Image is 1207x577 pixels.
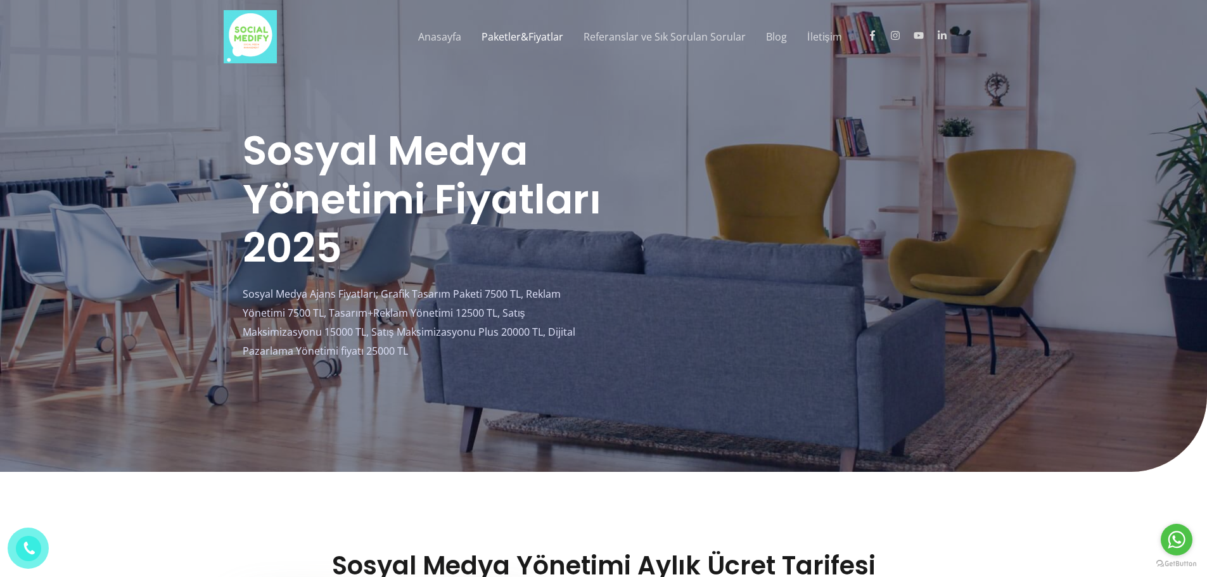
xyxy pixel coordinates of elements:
[914,30,935,41] a: youtube
[890,30,911,41] a: instagram
[408,16,471,57] a: Anasayfa
[797,16,852,57] a: İletişim
[471,16,573,57] a: Paketler&Fiyatlar
[756,16,797,57] a: Blog
[1161,524,1192,555] a: Go to whatsapp
[867,30,888,41] a: facebook-f
[399,16,983,57] nav: Site Navigation
[243,127,604,272] h1: Sosyal Medya Yönetimi Fiyatları 2025
[573,16,756,57] a: Referanslar ve Sık Sorulan Sorular
[243,285,604,360] p: Sosyal Medya Ajans Fiyatları; Grafik Tasarım Paketi 7500 TL, Reklam Yönetimi 7500 TL, Tasarım+Rek...
[19,539,38,558] img: phone.png
[937,30,958,41] a: linkedin-in
[1156,560,1197,568] a: Go to GetButton.io website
